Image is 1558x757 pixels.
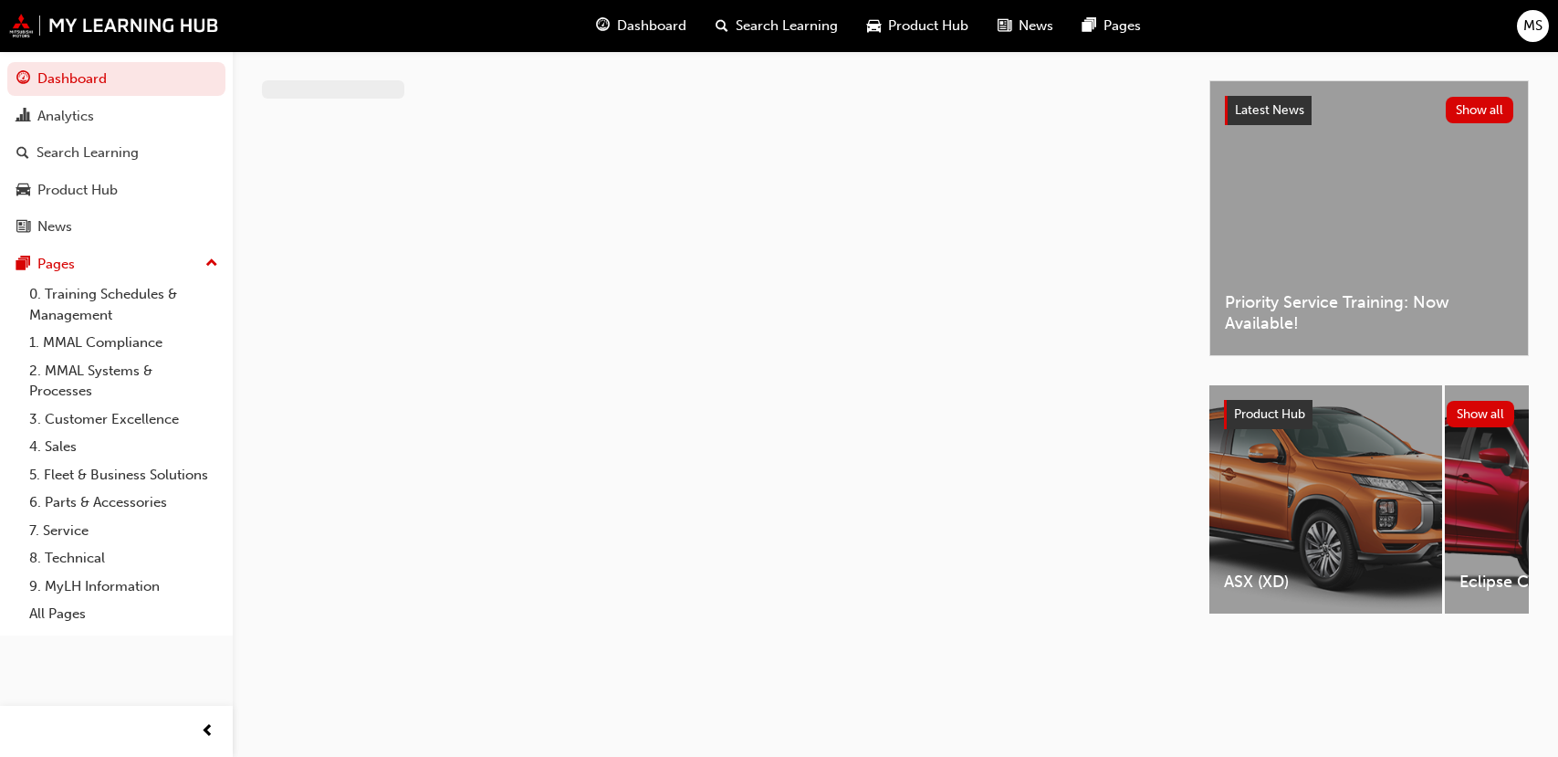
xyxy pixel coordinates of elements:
span: search-icon [716,15,728,37]
span: Latest News [1235,102,1304,118]
a: Search Learning [7,136,225,170]
span: chart-icon [16,109,30,125]
a: 7. Service [22,517,225,545]
button: Show all [1446,97,1514,123]
span: Product Hub [1234,406,1305,422]
a: Analytics [7,100,225,133]
img: mmal [9,14,219,37]
span: pages-icon [16,257,30,273]
button: MS [1517,10,1549,42]
a: news-iconNews [983,7,1068,45]
span: prev-icon [201,720,214,743]
a: 8. Technical [22,544,225,573]
a: 5. Fleet & Business Solutions [22,461,225,489]
span: car-icon [16,183,30,199]
a: Latest NewsShow allPriority Service Training: Now Available! [1209,80,1529,356]
div: News [37,216,72,237]
a: ASX (XD) [1209,385,1442,614]
div: Pages [37,254,75,275]
div: Search Learning [37,142,139,163]
button: Pages [7,247,225,281]
a: 9. MyLH Information [22,573,225,601]
a: guage-iconDashboard [581,7,701,45]
span: Search Learning [736,16,838,37]
a: 4. Sales [22,433,225,461]
span: car-icon [867,15,881,37]
span: news-icon [998,15,1011,37]
a: 0. Training Schedules & Management [22,280,225,329]
a: 6. Parts & Accessories [22,489,225,517]
div: Analytics [37,106,94,127]
span: ASX (XD) [1224,572,1427,593]
a: Dashboard [7,62,225,96]
a: Product HubShow all [1224,400,1514,429]
span: pages-icon [1082,15,1096,37]
a: 1. MMAL Compliance [22,329,225,357]
a: 2. MMAL Systems & Processes [22,357,225,405]
button: DashboardAnalyticsSearch LearningProduct HubNews [7,58,225,247]
a: Product Hub [7,173,225,207]
a: pages-iconPages [1068,7,1155,45]
button: Show all [1447,401,1515,427]
span: up-icon [205,252,218,276]
a: car-iconProduct Hub [852,7,983,45]
span: search-icon [16,145,29,162]
a: Latest NewsShow all [1225,96,1513,125]
a: search-iconSearch Learning [701,7,852,45]
span: guage-icon [16,71,30,88]
span: guage-icon [596,15,610,37]
a: 3. Customer Excellence [22,405,225,434]
span: Product Hub [888,16,968,37]
span: News [1019,16,1053,37]
span: Pages [1103,16,1141,37]
div: Product Hub [37,180,118,201]
a: All Pages [22,600,225,628]
a: News [7,210,225,244]
span: MS [1523,16,1542,37]
span: Dashboard [617,16,686,37]
span: Priority Service Training: Now Available! [1225,292,1513,333]
span: news-icon [16,219,30,236]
